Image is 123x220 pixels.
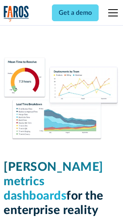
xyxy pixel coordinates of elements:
[4,160,119,218] h1: for the enterprise reality
[4,6,29,22] img: Logo of the analytics and reporting company Faros.
[4,161,103,202] span: [PERSON_NAME] metrics dashboards
[4,6,29,22] a: home
[103,3,119,22] div: menu
[52,4,99,21] a: Get a demo
[4,58,119,141] img: Dora Metrics Dashboard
